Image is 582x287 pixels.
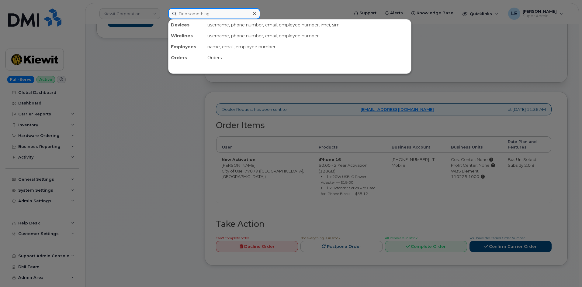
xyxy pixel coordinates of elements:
[205,30,411,41] div: username, phone number, email, employee number
[205,41,411,52] div: name, email, employee number
[205,52,411,63] div: Orders
[556,261,577,282] iframe: Messenger Launcher
[168,52,205,63] div: Orders
[168,8,260,19] input: Find something...
[168,19,205,30] div: Devices
[205,19,411,30] div: username, phone number, email, employee number, imei, sim
[168,30,205,41] div: Wirelines
[168,41,205,52] div: Employees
